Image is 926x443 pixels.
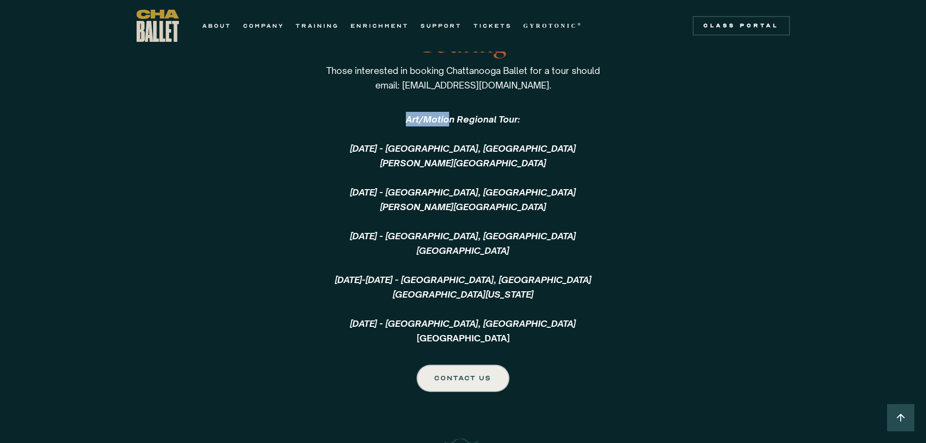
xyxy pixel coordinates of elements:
h3: Touring [312,29,615,58]
a: Class Portal [693,16,790,35]
a: TICKETS [473,20,512,32]
strong: [GEOGRAPHIC_DATA] [335,143,592,343]
a: COMPANY [243,20,284,32]
div: CONTACT US [435,372,491,384]
strong: GYROTONIC [524,22,577,29]
em: Art/Motion Regional Tour: ‍ [406,114,520,124]
a: CONTACT US [417,365,509,392]
a: SUPPORT [420,20,462,32]
a: GYROTONIC® [524,20,583,32]
div: Class Portal [699,22,784,30]
a: TRAINING [296,20,339,32]
a: ENRICHMENT [350,20,409,32]
a: ABOUT [202,20,231,32]
a: home [137,10,179,42]
sup: ® [577,22,583,27]
p: Those interested in booking Chattanooga Ballet for a tour should email: [EMAIL_ADDRESS][DOMAIN_NA... [317,63,609,92]
em: [DATE] - [GEOGRAPHIC_DATA], [GEOGRAPHIC_DATA] [PERSON_NAME][GEOGRAPHIC_DATA] ‍ [DATE] - [GEOGRAPH... [335,143,592,329]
